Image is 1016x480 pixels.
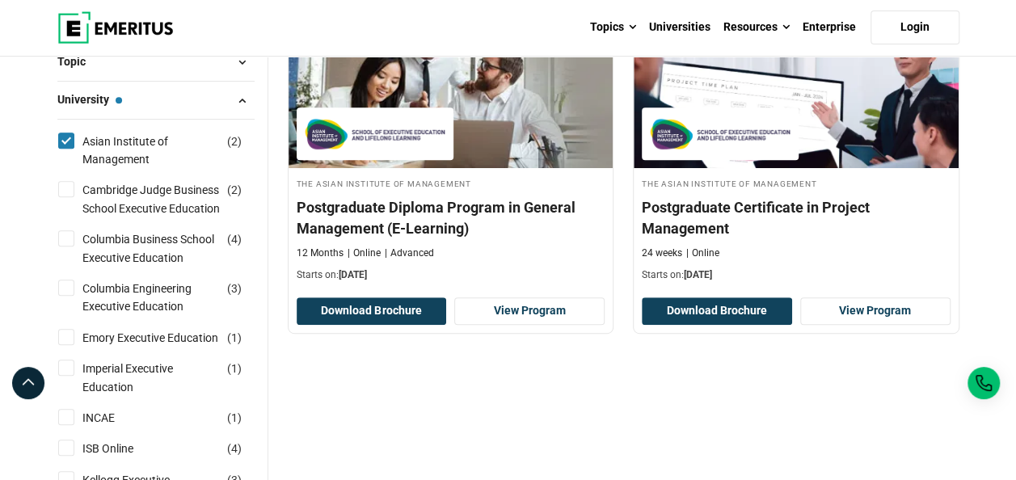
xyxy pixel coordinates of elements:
span: 1 [231,362,238,375]
span: ( ) [227,133,242,150]
img: Postgraduate Diploma Program in General Management (E-Learning) | Online Business Management Course [289,6,613,168]
button: University [57,88,255,112]
span: 2 [231,183,238,196]
img: The Asian Institute of Management [305,116,445,152]
span: ( ) [227,409,242,427]
a: Columbia Business School Executive Education [82,230,252,267]
a: INCAE [82,409,147,427]
a: Columbia Engineering Executive Education [82,280,252,316]
a: View Program [454,297,605,325]
span: 3 [231,282,238,295]
h4: Postgraduate Certificate in Project Management [642,197,951,238]
h4: The Asian Institute of Management [297,176,605,190]
a: Business Management Course by The Asian Institute of Management - September 30, 2025 The Asian In... [289,6,613,290]
p: Starts on: [297,268,605,282]
img: The Asian Institute of Management [650,116,790,152]
span: ( ) [227,181,242,199]
button: Download Brochure [642,297,792,325]
p: Online [686,246,719,260]
span: 4 [231,233,238,246]
a: Emory Executive Education [82,329,251,347]
a: Asian Institute of Management [82,133,252,169]
span: University [57,91,122,108]
span: ( ) [227,230,242,248]
p: Starts on: [642,268,951,282]
span: ( ) [227,360,242,377]
img: Postgraduate Certificate in Project Management | Online Project Management Course [634,6,959,168]
button: Download Brochure [297,297,447,325]
span: [DATE] [339,269,367,280]
span: ( ) [227,440,242,457]
p: 24 weeks [642,246,682,260]
a: Imperial Executive Education [82,360,252,396]
a: View Program [800,297,951,325]
span: 1 [231,331,238,344]
button: Topic [57,50,255,74]
span: Topic [57,53,99,70]
span: 1 [231,411,238,424]
span: 2 [231,135,238,148]
a: Cambridge Judge Business School Executive Education [82,181,252,217]
p: Advanced [385,246,434,260]
p: 12 Months [297,246,344,260]
h4: Postgraduate Diploma Program in General Management (E-Learning) [297,197,605,238]
h4: The Asian Institute of Management [642,176,951,190]
p: Online [348,246,381,260]
span: [DATE] [684,269,712,280]
a: ISB Online [82,440,166,457]
a: Login [871,11,959,44]
span: ( ) [227,280,242,297]
span: ( ) [227,329,242,347]
a: Project Management Course by The Asian Institute of Management - September 30, 2025 The Asian Ins... [634,6,959,290]
span: 4 [231,442,238,455]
